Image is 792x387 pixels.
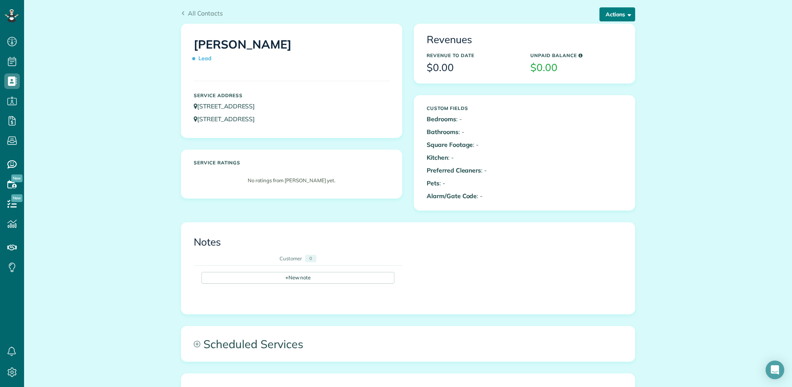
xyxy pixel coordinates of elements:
span: New [11,174,23,182]
p: : - [427,153,519,162]
p: : - [427,166,519,175]
b: Bathrooms [427,128,459,136]
h5: Service Address [194,93,389,98]
span: All Contacts [188,9,223,17]
div: Customer [280,255,302,262]
h3: Notes [194,237,622,248]
div: Open Intercom Messenger [766,361,784,379]
h5: Service ratings [194,160,389,165]
a: All Contacts [181,9,223,18]
p: : - [427,115,519,124]
p: : - [427,127,519,136]
span: New [11,194,23,202]
h3: $0.00 [530,62,622,73]
h5: Unpaid Balance [530,53,622,58]
p: : - [427,192,519,200]
div: New note [201,272,394,284]
p: : - [427,140,519,149]
a: [STREET_ADDRESS] [194,115,262,123]
h5: Revenue to Date [427,53,519,58]
div: 0 [305,255,316,262]
b: Kitchen [427,153,448,161]
h5: Custom Fields [427,106,519,111]
p: No ratings from [PERSON_NAME] yet. [198,177,386,184]
h3: $0.00 [427,62,519,73]
h3: Revenues [427,34,622,45]
b: Square Footage [427,141,473,148]
b: Preferred Cleaners [427,166,481,174]
a: [STREET_ADDRESS] [194,102,262,110]
b: Bedrooms [427,115,456,123]
span: Lead [194,52,215,65]
h1: [PERSON_NAME] [194,38,389,65]
b: Pets [427,179,439,187]
b: Alarm/Gate Code [427,192,477,200]
span: + [285,274,288,281]
button: Actions [599,7,635,21]
p: : - [427,179,519,188]
a: Scheduled Services [181,326,635,361]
